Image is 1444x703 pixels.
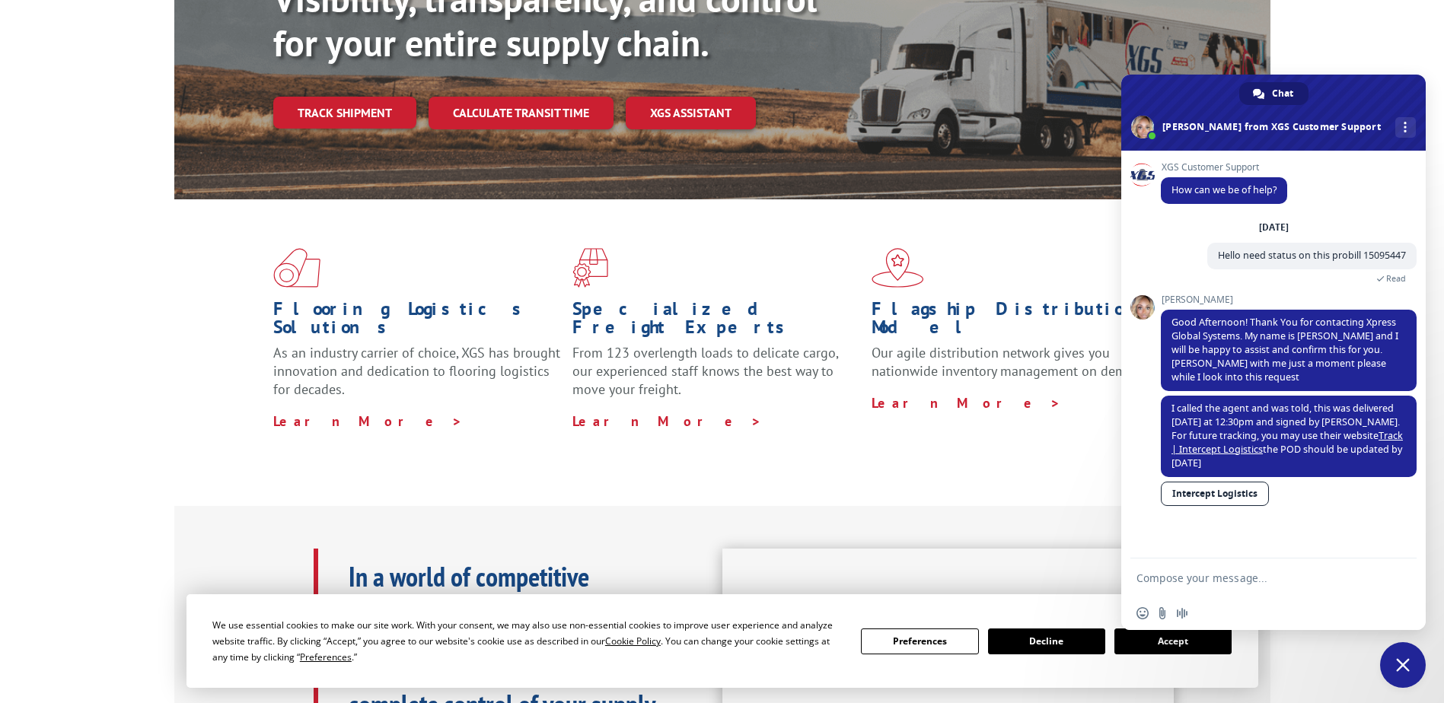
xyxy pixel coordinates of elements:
[186,594,1258,688] div: Cookie Consent Prompt
[1395,117,1416,138] div: More channels
[1136,571,1377,585] textarea: Compose your message...
[1161,294,1417,305] span: [PERSON_NAME]
[988,628,1105,654] button: Decline
[572,412,762,430] a: Learn More >
[273,344,560,398] span: As an industry carrier of choice, XGS has brought innovation and dedication to flooring logistics...
[1171,402,1403,469] span: I called the agent and was told, this was delivered [DATE] at 12:30pm and signed by [PERSON_NAME]...
[273,97,416,129] a: Track shipment
[300,651,352,663] span: Preferences
[1176,607,1188,619] span: Audio message
[1171,316,1398,383] span: Good Afternoon! Thank You for contacting Xpress Global Systems. My name is [PERSON_NAME] and I wi...
[872,300,1159,344] h1: Flagship Distribution Model
[1114,628,1232,654] button: Accept
[861,628,978,654] button: Preferences
[1161,162,1287,173] span: XGS Customer Support
[1171,183,1277,196] span: How can we be of help?
[273,412,463,430] a: Learn More >
[572,344,860,412] p: From 123 overlength loads to delicate cargo, our experienced staff knows the best way to move you...
[1156,607,1168,619] span: Send a file
[1259,223,1289,232] div: [DATE]
[1239,82,1309,105] div: Chat
[872,248,924,288] img: xgs-icon-flagship-distribution-model-red
[626,97,756,129] a: XGS ASSISTANT
[273,300,561,344] h1: Flooring Logistics Solutions
[1386,273,1406,284] span: Read
[1218,249,1406,262] span: Hello need status on this probill 15095447
[1136,607,1149,619] span: Insert an emoji
[1380,642,1426,688] div: Close chat
[429,97,614,129] a: Calculate transit time
[273,248,320,288] img: xgs-icon-total-supply-chain-intelligence-red
[872,344,1152,380] span: Our agile distribution network gives you nationwide inventory management on demand.
[1161,482,1269,506] a: Intercept Logistics
[572,300,860,344] h1: Specialized Freight Experts
[572,248,608,288] img: xgs-icon-focused-on-flooring-red
[605,635,661,647] span: Cookie Policy
[872,394,1061,412] a: Learn More >
[212,617,843,665] div: We use essential cookies to make our site work. With your consent, we may also use non-essential ...
[1272,82,1293,105] span: Chat
[1171,429,1403,456] a: Track | Intercept Logistics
